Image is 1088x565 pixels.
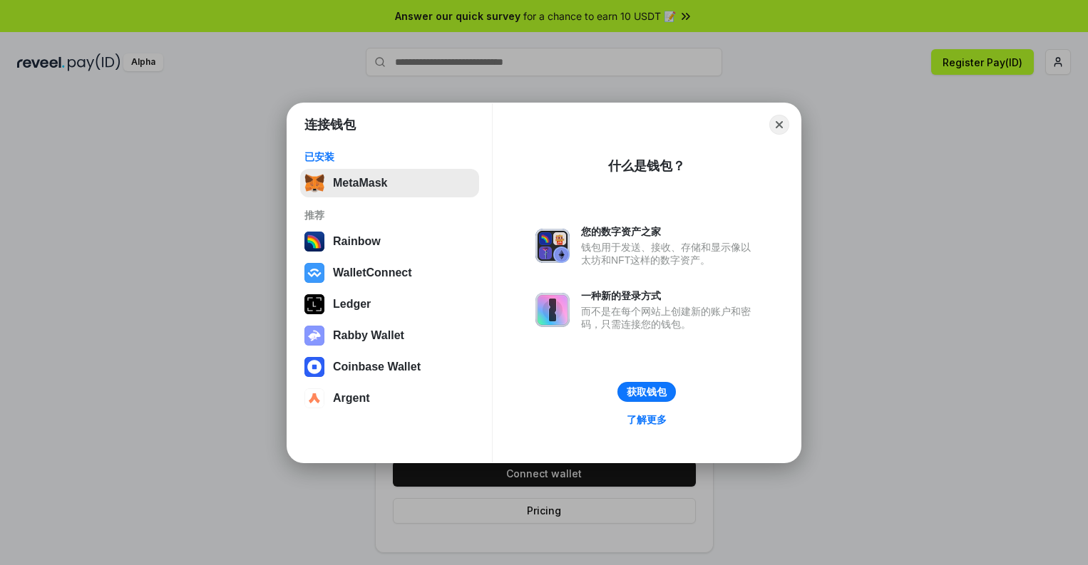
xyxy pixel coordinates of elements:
div: 而不是在每个网站上创建新的账户和密码，只需连接您的钱包。 [581,305,758,331]
div: 钱包用于发送、接收、存储和显示像以太坊和NFT这样的数字资产。 [581,241,758,266]
img: svg+xml,%3Csvg%20fill%3D%22none%22%20height%3D%2233%22%20viewBox%3D%220%200%2035%2033%22%20width%... [304,173,324,193]
div: 您的数字资产之家 [581,225,758,238]
button: 获取钱包 [617,382,676,402]
button: Rainbow [300,227,479,256]
div: 推荐 [304,209,475,222]
div: 已安装 [304,150,475,163]
img: svg+xml,%3Csvg%20width%3D%2228%22%20height%3D%2228%22%20viewBox%3D%220%200%2028%2028%22%20fill%3D... [304,263,324,283]
img: svg+xml,%3Csvg%20xmlns%3D%22http%3A%2F%2Fwww.w3.org%2F2000%2Fsvg%22%20fill%3D%22none%22%20viewBox... [535,229,570,263]
img: svg+xml,%3Csvg%20xmlns%3D%22http%3A%2F%2Fwww.w3.org%2F2000%2Fsvg%22%20width%3D%2228%22%20height%3... [304,294,324,314]
button: Ledger [300,290,479,318]
img: svg+xml,%3Csvg%20width%3D%2228%22%20height%3D%2228%22%20viewBox%3D%220%200%2028%2028%22%20fill%3D... [304,357,324,377]
button: WalletConnect [300,259,479,287]
img: svg+xml,%3Csvg%20xmlns%3D%22http%3A%2F%2Fwww.w3.org%2F2000%2Fsvg%22%20fill%3D%22none%22%20viewBox... [535,293,570,327]
div: 了解更多 [627,413,667,426]
div: Argent [333,392,370,405]
img: svg+xml,%3Csvg%20xmlns%3D%22http%3A%2F%2Fwww.w3.org%2F2000%2Fsvg%22%20fill%3D%22none%22%20viewBox... [304,326,324,346]
button: Argent [300,384,479,413]
div: MetaMask [333,177,387,190]
button: MetaMask [300,169,479,197]
button: Close [769,115,789,135]
img: svg+xml,%3Csvg%20width%3D%22120%22%20height%3D%22120%22%20viewBox%3D%220%200%20120%20120%22%20fil... [304,232,324,252]
h1: 连接钱包 [304,116,356,133]
div: Coinbase Wallet [333,361,421,373]
div: Rabby Wallet [333,329,404,342]
img: svg+xml,%3Csvg%20width%3D%2228%22%20height%3D%2228%22%20viewBox%3D%220%200%2028%2028%22%20fill%3D... [304,388,324,408]
button: Coinbase Wallet [300,353,479,381]
div: 获取钱包 [627,385,667,398]
div: 什么是钱包？ [608,157,685,175]
div: WalletConnect [333,266,412,279]
div: 一种新的登录方式 [581,289,758,302]
a: 了解更多 [618,410,675,429]
button: Rabby Wallet [300,321,479,350]
div: Ledger [333,298,371,311]
div: Rainbow [333,235,381,248]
